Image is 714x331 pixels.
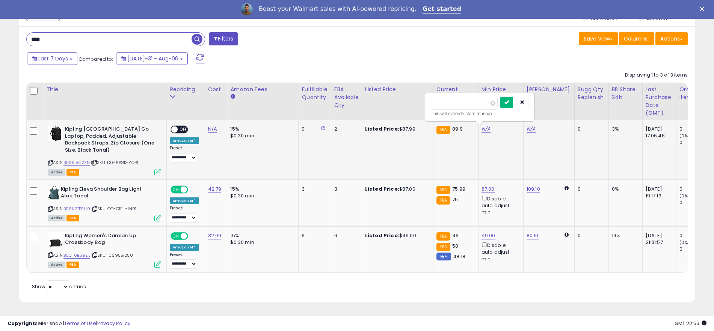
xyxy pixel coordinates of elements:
div: 0 [679,246,710,253]
div: ASIN: [48,126,161,175]
a: Privacy Policy [97,320,130,327]
b: Kipling Eleva Shoulder Bag Light Aloe Tonal [61,186,152,202]
div: 15% [230,186,293,193]
button: [DATE]-31 - Aug-06 [116,52,188,65]
a: N/A [208,125,217,133]
div: [DATE] 19:17:13 [646,186,670,199]
div: Amazon Fees [230,86,295,93]
div: 0 [679,139,710,146]
div: 3% [612,126,637,132]
div: 0% [612,186,637,193]
span: OFF [187,233,199,239]
span: Show: entries [32,283,86,290]
span: ON [171,233,181,239]
img: 41CtlFXeRSL._SL40_.jpg [48,126,63,141]
div: $49.00 [365,232,427,239]
span: 89.9 [452,125,463,132]
small: FBA [436,126,450,134]
span: Columns [624,35,648,42]
div: Current Buybox Price [436,86,475,101]
span: 75.99 [452,185,465,193]
div: 6 [334,232,356,239]
div: [PERSON_NAME] [527,86,571,93]
div: Disable auto adjust min [482,194,518,216]
span: FBA [66,169,79,176]
div: Last Purchase Date (GMT) [646,86,673,117]
small: FBA [436,186,450,194]
div: FBA Available Qty [334,86,359,109]
span: OFF [178,126,190,133]
b: Listed Price: [365,232,399,239]
div: 15% [230,232,293,239]
small: Amazon Fees. [230,93,235,100]
div: Disable auto adjust min [482,241,518,263]
div: 0 [578,232,603,239]
div: 3 [334,186,356,193]
div: Displaying 1 to 3 of 3 items [625,72,688,79]
a: 32.09 [208,232,222,239]
div: $0.30 min [230,239,293,246]
div: 3 [302,186,325,193]
div: [DATE] 21:31:57 [646,232,670,246]
span: [DATE]-31 - Aug-06 [127,55,178,62]
span: 49 [452,232,459,239]
small: FBA [436,196,450,205]
div: Preset: [170,206,199,223]
button: Save View [579,32,618,45]
img: 41q1rvcWlVL._SL40_.jpg [48,186,59,201]
small: FBA [436,243,450,251]
div: 0 [679,126,710,132]
strong: Copyright [8,320,35,327]
div: Cost [208,86,224,93]
div: Ordered Items [679,86,707,101]
span: | SKU: QG-OIEH-IN91 [91,206,136,212]
div: Amazon AI * [170,244,199,251]
div: $0.30 min [230,193,293,199]
small: FBM [436,253,451,260]
div: 0 [679,199,710,206]
div: 15% [230,126,293,132]
div: Fulfillable Quantity [302,86,328,101]
span: 50 [452,242,458,250]
span: Last 7 Days [38,55,68,62]
div: Amazon AI * [170,197,199,204]
a: Get started [423,5,461,14]
a: N/A [482,125,491,133]
div: Close [700,7,707,11]
span: | SKU: 1069551258 [91,252,133,258]
b: Kipling [GEOGRAPHIC_DATA] Go Laptop, Padded, Adjustable Backpack Straps, Zip Closure (One Size, B... [65,126,156,155]
span: FBA [66,262,79,268]
div: 6 [302,232,325,239]
span: ON [171,186,181,193]
span: 48.18 [453,253,465,260]
button: Actions [655,32,688,45]
div: Boost your Walmart sales with AI-powered repricing. [259,5,417,13]
button: Columns [619,32,654,45]
button: Filters [209,32,238,45]
b: Kipling Women's Damian Up Crossbody Bag [65,232,156,248]
a: 42.79 [208,185,222,193]
div: Listed Price [365,86,430,93]
a: 87.00 [482,185,495,193]
div: 0 [578,186,603,193]
a: 49.00 [482,232,495,239]
small: (0%) [679,133,690,139]
b: Listed Price: [365,185,399,193]
div: ASIN: [48,186,161,221]
a: B09B18C27N [63,159,90,166]
span: All listings currently available for purchase on Amazon [48,169,65,176]
span: OFF [187,186,199,193]
small: (0%) [679,239,690,245]
span: 2025-08-14 22:56 GMT [675,320,706,327]
a: 80.10 [527,232,539,239]
a: Terms of Use [64,320,96,327]
div: $87.99 [365,126,427,132]
a: 109.10 [527,185,540,193]
div: 0 [302,126,325,132]
span: 76 [452,196,458,203]
div: Sugg Qty Replenish [578,86,605,101]
div: Min Price [482,86,520,93]
div: 0 [679,186,710,193]
th: Please note that this number is a calculation based on your required days of coverage and your ve... [574,83,608,120]
a: N/A [527,125,536,133]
